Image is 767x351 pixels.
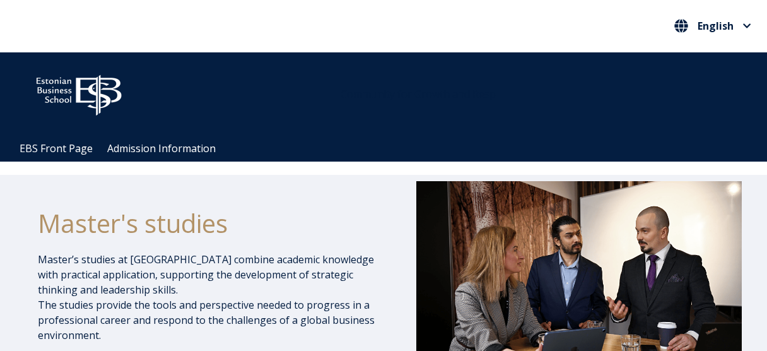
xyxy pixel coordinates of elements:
h1: Master's studies [38,208,389,239]
div: Navigation Menu [13,136,767,162]
a: EBS Front Page [20,141,93,155]
span: Community for Growth and Resp [341,87,496,101]
button: English [671,16,754,36]
p: Master’s studies at [GEOGRAPHIC_DATA] combine academic knowledge with practical application, supp... [38,252,389,343]
span: English [698,21,734,31]
img: ebs_logo2016_white [25,65,132,119]
nav: Select your language [671,16,754,37]
a: Admission Information [107,141,216,155]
